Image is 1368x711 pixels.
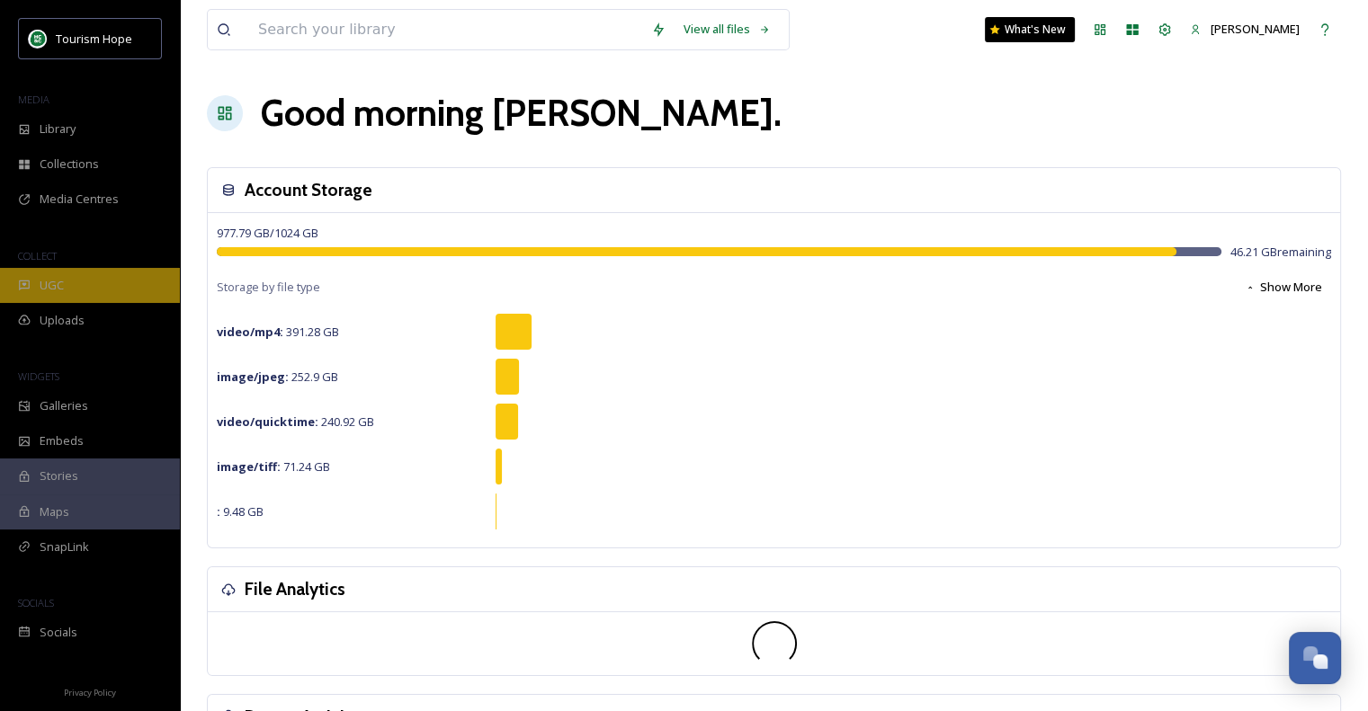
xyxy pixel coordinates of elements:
[217,225,318,241] span: 977.79 GB / 1024 GB
[217,503,220,520] strong: :
[217,279,320,296] span: Storage by file type
[40,538,89,555] span: SnapLink
[1230,244,1331,261] span: 46.21 GB remaining
[217,413,318,430] strong: video/quicktime :
[245,576,345,602] h3: File Analytics
[217,324,339,340] span: 391.28 GB
[249,10,642,49] input: Search your library
[29,30,47,48] img: logo.png
[18,596,54,609] span: SOCIALS
[18,369,59,383] span: WIDGETS
[217,324,283,340] strong: video/mp4 :
[985,17,1075,42] a: What's New
[217,413,374,430] span: 240.92 GB
[40,120,76,138] span: Library
[40,624,77,641] span: Socials
[40,467,78,484] span: Stories
[40,432,84,449] span: Embeds
[217,503,264,520] span: 9.48 GB
[40,277,64,294] span: UGC
[18,249,57,262] span: COLLECT
[56,31,132,47] span: Tourism Hope
[245,177,372,203] h3: Account Storage
[40,312,85,329] span: Uploads
[217,458,330,475] span: 71.24 GB
[1181,12,1309,47] a: [PERSON_NAME]
[217,369,338,385] span: 252.9 GB
[40,397,88,414] span: Galleries
[40,156,99,173] span: Collections
[261,86,782,140] h1: Good morning [PERSON_NAME] .
[675,12,780,47] a: View all files
[1236,270,1331,305] button: Show More
[1211,21,1300,37] span: [PERSON_NAME]
[40,503,69,520] span: Maps
[40,191,119,208] span: Media Centres
[217,458,281,475] strong: image/tiff :
[217,369,289,385] strong: image/jpeg :
[64,687,116,698] span: Privacy Policy
[18,93,49,106] span: MEDIA
[1289,632,1341,684] button: Open Chat
[64,680,116,702] a: Privacy Policy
